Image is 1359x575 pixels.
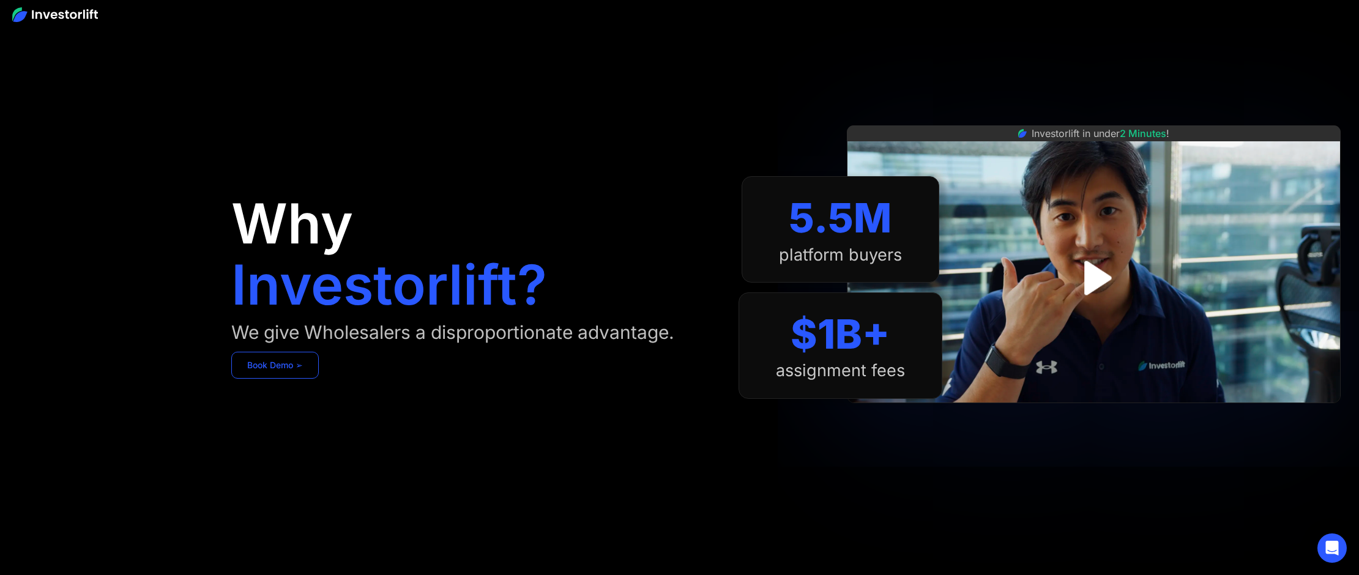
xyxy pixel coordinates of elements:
h1: Investorlift? [231,258,547,313]
div: Investorlift in under ! [1032,126,1169,141]
div: assignment fees [776,361,905,380]
div: platform buyers [779,245,902,265]
h1: Why [231,196,353,251]
div: Open Intercom Messenger [1317,533,1347,563]
div: We give Wholesalers a disproportionate advantage. [231,322,674,342]
div: $1B+ [791,310,890,358]
div: 5.5M [789,194,892,242]
a: Book Demo ➢ [231,352,319,379]
iframe: Customer reviews powered by Trustpilot [1002,409,1185,424]
a: open lightbox [1067,251,1121,305]
span: 2 Minutes [1120,127,1166,139]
